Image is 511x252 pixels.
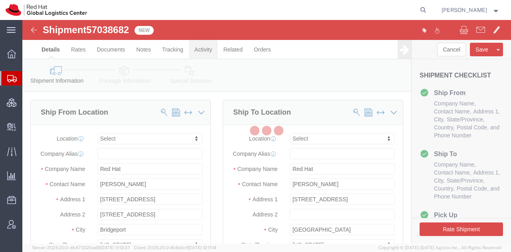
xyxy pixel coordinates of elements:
[6,4,87,16] img: logo
[32,245,130,250] span: Server: 2025.20.0-db47332bad5
[378,244,501,251] span: Copyright © [DATE]-[DATE] Agistix Inc., All Rights Reserved
[188,245,216,250] span: [DATE] 12:11:14
[441,5,500,15] button: [PERSON_NAME]
[134,245,216,250] span: Client: 2025.20.0-8c6e0cf
[442,6,487,14] span: Kirk Newcross
[100,245,130,250] span: [DATE] 11:13:37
